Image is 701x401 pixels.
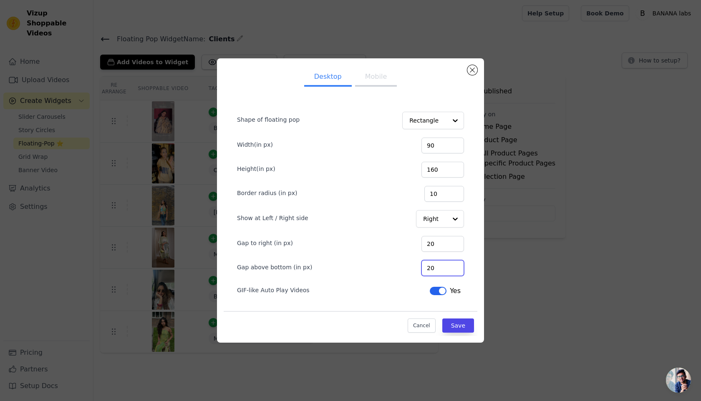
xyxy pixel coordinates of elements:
[237,165,275,173] label: Height(in px)
[237,189,297,197] label: Border radius (in px)
[442,318,474,333] button: Save
[237,286,310,294] label: GIF-like Auto Play Videos
[237,140,273,149] label: Width(in px)
[450,286,461,296] span: Yes
[304,68,352,87] button: Desktop
[355,68,397,87] button: Mobile
[237,263,313,271] label: Gap above bottom (in px)
[467,65,477,75] button: Close modal
[237,239,293,247] label: Gap to right (in px)
[237,214,308,222] label: Show at Left / Right side
[408,318,436,333] button: Cancel
[237,115,300,124] label: Shape of floating pop
[666,368,691,393] div: Open chat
